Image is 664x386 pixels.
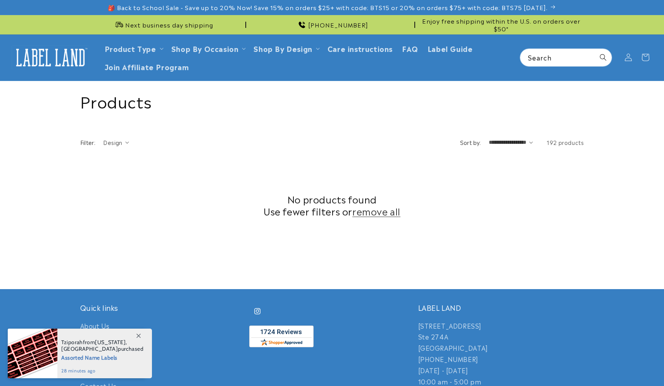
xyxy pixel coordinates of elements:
span: Label Guide [428,44,473,53]
button: Search [595,49,612,66]
span: [PHONE_NUMBER] [308,21,368,29]
span: 192 products [547,138,584,146]
span: Next business day shipping [125,21,213,29]
summary: Shop By Design [249,39,323,57]
span: FAQ [402,44,418,53]
span: from , purchased [61,339,144,352]
a: About Us [80,320,110,333]
a: Label Guide [423,39,478,57]
div: Announcement [418,15,584,34]
h2: LABEL LAND [418,303,584,312]
a: remove all [352,205,400,217]
a: Join Affiliate Program [100,57,194,76]
span: Join Affiliate Program [105,62,189,71]
a: Product Type [105,43,156,53]
span: [GEOGRAPHIC_DATA] [61,345,118,352]
img: Customer Reviews [249,326,314,347]
h2: Quick links [80,303,246,312]
span: Design [103,138,122,146]
span: Care instructions [328,44,393,53]
img: Label Land [12,45,89,69]
span: Tziporah [61,339,83,346]
a: Shop By Design [254,43,312,53]
a: FAQ [397,39,423,57]
h2: No products found Use fewer filters or [80,193,584,217]
div: Announcement [249,15,415,34]
span: Shop By Occasion [171,44,239,53]
a: Label Land [9,43,92,72]
h1: Products [80,91,584,111]
summary: Design (0 selected) [103,138,129,146]
span: [US_STATE] [95,339,126,346]
div: Announcement [80,15,246,34]
summary: Product Type [100,39,167,57]
summary: Shop By Occasion [167,39,249,57]
label: Sort by: [460,138,481,146]
h2: Filter: [80,138,96,146]
span: 🎒 Back to School Sale - Save up to 20% Now! Save 15% on orders $25+ with code: BTS15 or 20% on or... [108,3,548,11]
a: Care instructions [323,39,397,57]
span: Enjoy free shipping within the U.S. on orders over $50* [418,17,584,32]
